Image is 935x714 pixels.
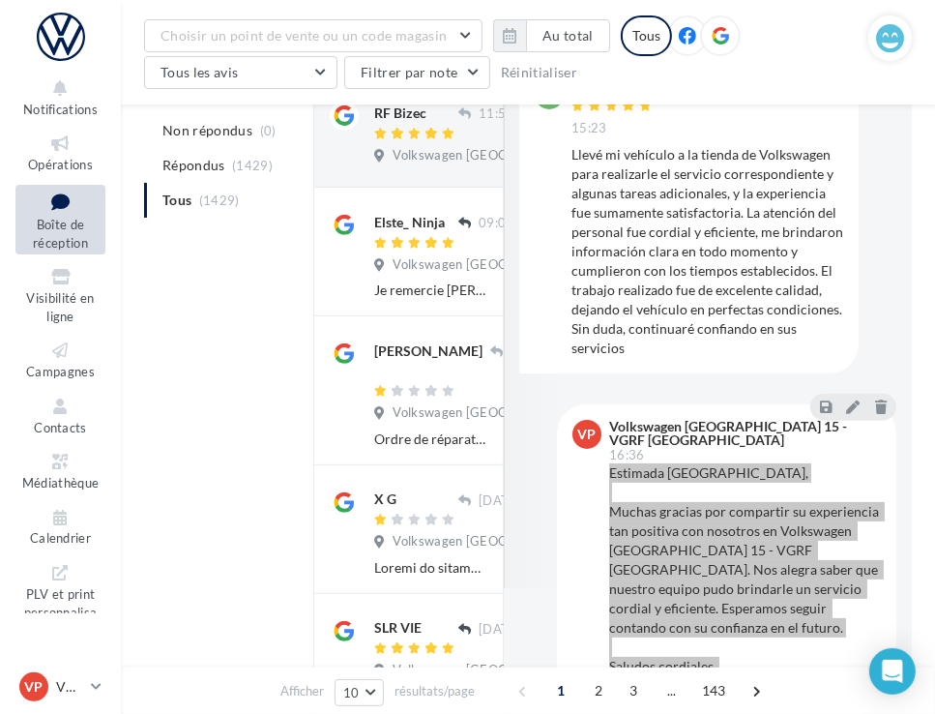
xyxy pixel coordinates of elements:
button: Notifications [15,74,105,121]
div: Elste_ Ninja [374,213,445,232]
span: VP [25,677,44,697]
span: 16:36 [609,449,645,461]
div: Ordre de réparation > 2025017903/1 du [DATE] Montant payé 690.18 €. Affaire traitée par [PERSON_N... [374,430,486,449]
div: Llevé mi vehículo a la tienda de Volkswagen para realizarle el servicio correspondiente y algunas... [571,145,843,358]
span: Volkswagen [GEOGRAPHIC_DATA] 15 - VGRF [GEOGRAPHIC_DATA] [393,147,802,164]
button: Choisir un point de vente ou un code magasin [144,19,482,52]
span: Volkswagen [GEOGRAPHIC_DATA] 15 - VGRF [GEOGRAPHIC_DATA] [393,404,802,422]
button: Filtrer par note [344,56,490,89]
div: Je remercie [PERSON_NAME] et [PERSON_NAME] pour leur accueil, le suivi, l’écoute et l’attention q... [374,281,486,300]
a: PLV et print personnalisable [15,558,105,642]
span: (0) [260,123,277,138]
p: VW PARIS 15 Espace Suffren [56,677,83,697]
button: Tous les avis [144,56,337,89]
button: Réinitialiser [493,61,586,84]
span: 1 [546,675,577,706]
span: Afficher [280,682,324,700]
div: [PERSON_NAME] [374,342,482,361]
a: Boîte de réception [15,185,105,255]
button: Au total [526,19,610,52]
div: Tous [621,15,672,56]
span: 09:00 [479,215,514,232]
span: [DATE] [479,492,521,510]
span: Volkswagen [GEOGRAPHIC_DATA] 15 - VGRF [GEOGRAPHIC_DATA] [393,256,802,274]
span: Volkswagen [GEOGRAPHIC_DATA] 15 - VGRF [GEOGRAPHIC_DATA] [393,662,802,679]
span: Volkswagen [GEOGRAPHIC_DATA] 15 - VGRF [GEOGRAPHIC_DATA] [393,533,802,550]
span: Visibilité en ligne [26,290,94,324]
div: SLR VIE [374,618,422,638]
a: Campagnes [15,336,105,383]
button: 10 [335,679,384,706]
span: 11:51 [479,105,514,123]
button: Au total [493,19,610,52]
div: Open Intercom Messenger [869,648,916,695]
a: Contacts [15,392,105,439]
a: VP VW PARIS 15 Espace Suffren [15,669,105,705]
span: 143 [694,675,734,706]
span: 15:23 [571,120,607,137]
div: RF Bizec [374,104,426,123]
a: Médiathèque [15,447,105,494]
span: Choisir un point de vente ou un code magasin [161,27,447,44]
span: 3 [619,675,650,706]
span: 2 [584,675,615,706]
div: X G [374,490,396,509]
span: Calendrier [30,531,91,547]
span: 10 [343,685,360,700]
span: [DATE] [479,621,521,639]
a: Opérations [15,129,105,176]
div: Loremi do sitametconsecte, adi elit seddoeiu, tem incididuntutla, etdo magn aliqua en admin ve qu... [374,558,486,578]
a: Visibilité en ligne [15,262,105,328]
span: Contacts [34,420,87,435]
span: ... [657,675,687,706]
span: Non répondus [162,121,252,140]
span: Médiathèque [22,475,100,491]
span: Répondus [162,156,225,175]
span: VP [578,425,597,444]
a: Calendrier [15,503,105,550]
span: Campagnes [26,364,95,379]
div: Volkswagen [GEOGRAPHIC_DATA] 15 - VGRF [GEOGRAPHIC_DATA] [609,420,877,447]
span: Boîte de réception [33,217,88,251]
span: Opérations [28,157,93,172]
span: résultats/page [394,682,475,700]
span: Notifications [23,102,98,117]
span: (1429) [232,158,273,173]
span: PLV et print personnalisable [24,582,98,638]
span: Tous les avis [161,64,239,80]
